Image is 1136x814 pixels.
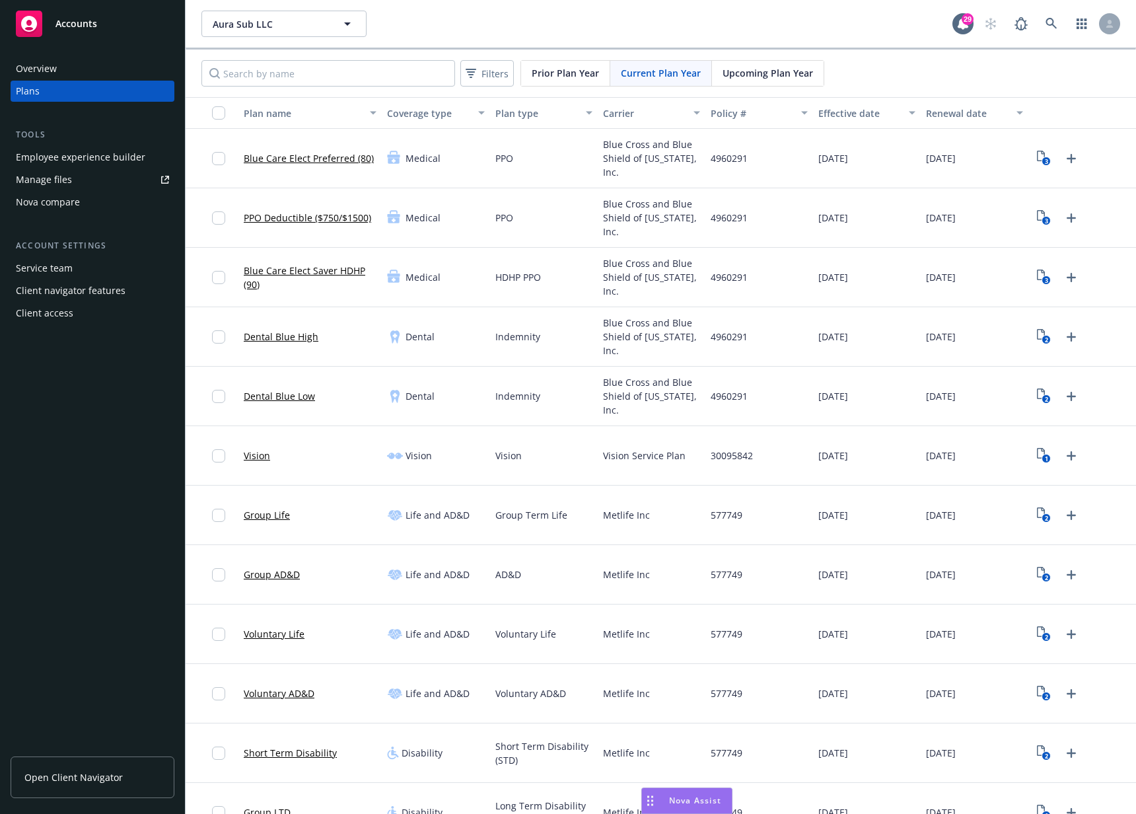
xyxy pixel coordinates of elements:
[818,270,848,284] span: [DATE]
[711,211,748,225] span: 4960291
[711,449,753,462] span: 30095842
[926,686,956,700] span: [DATE]
[818,627,848,641] span: [DATE]
[16,280,125,301] div: Client navigator features
[490,97,598,129] button: Plan type
[16,147,145,168] div: Employee experience builder
[1045,157,1048,166] text: 3
[926,627,956,641] span: [DATE]
[711,568,742,581] span: 577749
[212,106,225,120] input: Select all
[926,106,1009,120] div: Renewal date
[711,106,793,120] div: Policy #
[1045,336,1048,344] text: 2
[495,686,566,700] span: Voluntary AD&D
[406,151,441,165] span: Medical
[495,106,578,120] div: Plan type
[1069,11,1095,37] a: Switch app
[244,746,337,760] a: Short Term Disability
[495,568,521,581] span: AD&D
[818,746,848,760] span: [DATE]
[238,97,382,129] button: Plan name
[387,106,470,120] div: Coverage type
[11,258,174,279] a: Service team
[495,389,540,403] span: Indemnity
[495,627,556,641] span: Voluntary Life
[1061,326,1082,348] a: Upload Plan Documents
[603,508,650,522] span: Metlife Inc
[621,66,701,80] span: Current Plan Year
[11,147,174,168] a: Employee experience builder
[244,330,318,344] a: Dental Blue High
[1061,505,1082,526] a: Upload Plan Documents
[603,256,700,298] span: Blue Cross and Blue Shield of [US_STATE], Inc.
[1034,326,1055,348] a: View Plan Documents
[603,449,686,462] span: Vision Service Plan
[1061,207,1082,229] a: Upload Plan Documents
[244,211,371,225] a: PPO Deductible ($750/$1500)
[1045,514,1048,523] text: 2
[921,97,1028,129] button: Renewal date
[212,687,225,700] input: Toggle Row Selected
[55,18,97,29] span: Accounts
[11,81,174,102] a: Plans
[818,330,848,344] span: [DATE]
[1045,276,1048,285] text: 3
[818,568,848,581] span: [DATE]
[406,686,470,700] span: Life and AD&D
[406,508,470,522] span: Life and AD&D
[16,169,72,190] div: Manage files
[669,795,721,806] span: Nova Assist
[11,5,174,42] a: Accounts
[1045,573,1048,582] text: 2
[1045,692,1048,701] text: 2
[244,568,300,581] a: Group AD&D
[1034,624,1055,645] a: View Plan Documents
[603,746,650,760] span: Metlife Inc
[711,746,742,760] span: 577749
[495,151,513,165] span: PPO
[598,97,705,129] button: Carrier
[1061,267,1082,288] a: Upload Plan Documents
[212,449,225,462] input: Toggle Row Selected
[1061,386,1082,407] a: Upload Plan Documents
[16,192,80,213] div: Nova compare
[382,97,489,129] button: Coverage type
[603,316,700,357] span: Blue Cross and Blue Shield of [US_STATE], Inc.
[642,788,658,813] div: Drag to move
[818,449,848,462] span: [DATE]
[406,449,432,462] span: Vision
[962,13,974,25] div: 29
[926,568,956,581] span: [DATE]
[481,67,509,81] span: Filters
[711,508,742,522] span: 577749
[201,60,455,87] input: Search by name
[11,239,174,252] div: Account settings
[1061,148,1082,169] a: Upload Plan Documents
[926,270,956,284] span: [DATE]
[1045,752,1048,760] text: 2
[818,508,848,522] span: [DATE]
[532,66,599,80] span: Prior Plan Year
[818,106,901,120] div: Effective date
[711,389,748,403] span: 4960291
[495,739,592,767] span: Short Term Disability (STD)
[603,375,700,417] span: Blue Cross and Blue Shield of [US_STATE], Inc.
[495,270,541,284] span: HDHP PPO
[406,270,441,284] span: Medical
[406,389,435,403] span: Dental
[603,106,686,120] div: Carrier
[11,303,174,324] a: Client access
[201,11,367,37] button: Aura Sub LLC
[1061,564,1082,585] a: Upload Plan Documents
[11,58,174,79] a: Overview
[926,151,956,165] span: [DATE]
[16,258,73,279] div: Service team
[212,152,225,165] input: Toggle Row Selected
[926,330,956,344] span: [DATE]
[1034,267,1055,288] a: View Plan Documents
[244,449,270,462] a: Vision
[1034,148,1055,169] a: View Plan Documents
[1061,445,1082,466] a: Upload Plan Documents
[495,330,540,344] span: Indemnity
